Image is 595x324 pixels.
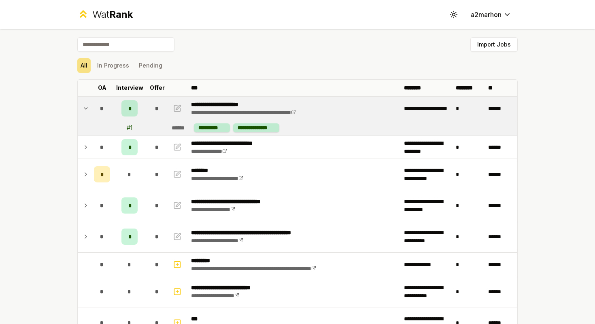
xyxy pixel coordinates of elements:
[77,58,91,73] button: All
[136,58,166,73] button: Pending
[94,58,132,73] button: In Progress
[470,37,518,52] button: Import Jobs
[109,8,133,20] span: Rank
[127,124,132,132] div: # 1
[98,84,106,92] p: OA
[471,10,501,19] span: a2marhon
[92,8,133,21] div: Wat
[150,84,165,92] p: Offer
[464,7,518,22] button: a2marhon
[77,8,133,21] a: WatRank
[116,84,143,92] p: Interview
